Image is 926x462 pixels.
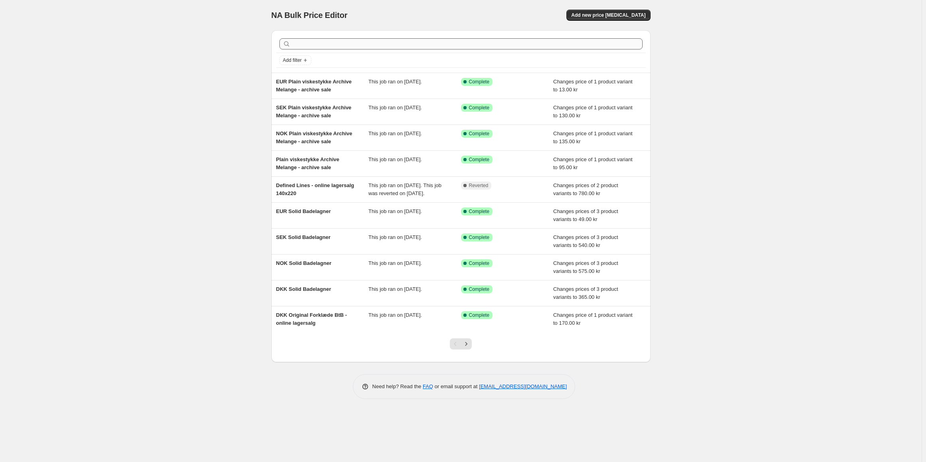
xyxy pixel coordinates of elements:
span: Changes price of 1 product variant to 170.00 kr [553,312,633,326]
span: EUR Plain viskestykke Archive Melange - archive sale [276,79,352,93]
span: This job ran on [DATE]. [368,234,422,240]
span: DKK Solid Badelagner [276,286,331,292]
span: Changes prices of 3 product variants to 49.00 kr [553,208,618,222]
span: Changes prices of 3 product variants to 365.00 kr [553,286,618,300]
span: Need help? Read the [372,383,423,389]
a: FAQ [423,383,433,389]
span: This job ran on [DATE]. [368,79,422,85]
span: Add filter [283,57,302,63]
span: Reverted [469,182,489,189]
span: SEK Solid Badelagner [276,234,331,240]
nav: Pagination [450,338,472,349]
span: Changes price of 1 product variant to 13.00 kr [553,79,633,93]
span: This job ran on [DATE]. [368,312,422,318]
span: NA Bulk Price Editor [271,11,348,20]
span: Complete [469,79,489,85]
span: Changes prices of 3 product variants to 540.00 kr [553,234,618,248]
span: NOK Solid Badelagner [276,260,332,266]
button: Add new price [MEDICAL_DATA] [566,10,650,21]
span: This job ran on [DATE]. [368,286,422,292]
a: [EMAIL_ADDRESS][DOMAIN_NAME] [479,383,567,389]
button: Next [461,338,472,349]
span: NOK Plain viskestykke Archive Melange - archive sale [276,130,352,144]
span: Changes price of 1 product variant to 95.00 kr [553,156,633,170]
span: This job ran on [DATE]. [368,156,422,162]
span: or email support at [433,383,479,389]
span: Defined Lines - online lagersalg 140x220 [276,182,354,196]
span: Complete [469,130,489,137]
span: This job ran on [DATE]. This job was reverted on [DATE]. [368,182,441,196]
span: This job ran on [DATE]. [368,130,422,136]
span: Complete [469,234,489,241]
span: Changes price of 1 product variant to 135.00 kr [553,130,633,144]
span: Complete [469,312,489,318]
span: SEK Plain viskestykke Archive Melange - archive sale [276,105,352,118]
span: Complete [469,156,489,163]
span: Complete [469,260,489,267]
span: Complete [469,105,489,111]
span: This job ran on [DATE]. [368,260,422,266]
button: Add filter [279,55,311,65]
span: This job ran on [DATE]. [368,105,422,111]
span: DKK Original Forklæde BtB - online lagersalg [276,312,347,326]
span: EUR Solid Badelagner [276,208,331,214]
span: Plain viskestykke Archive Melange - archive sale [276,156,340,170]
span: Changes prices of 2 product variants to 780.00 kr [553,182,618,196]
span: Complete [469,286,489,292]
span: Complete [469,208,489,215]
span: Changes prices of 3 product variants to 575.00 kr [553,260,618,274]
span: Add new price [MEDICAL_DATA] [571,12,645,18]
span: This job ran on [DATE]. [368,208,422,214]
span: Changes price of 1 product variant to 130.00 kr [553,105,633,118]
